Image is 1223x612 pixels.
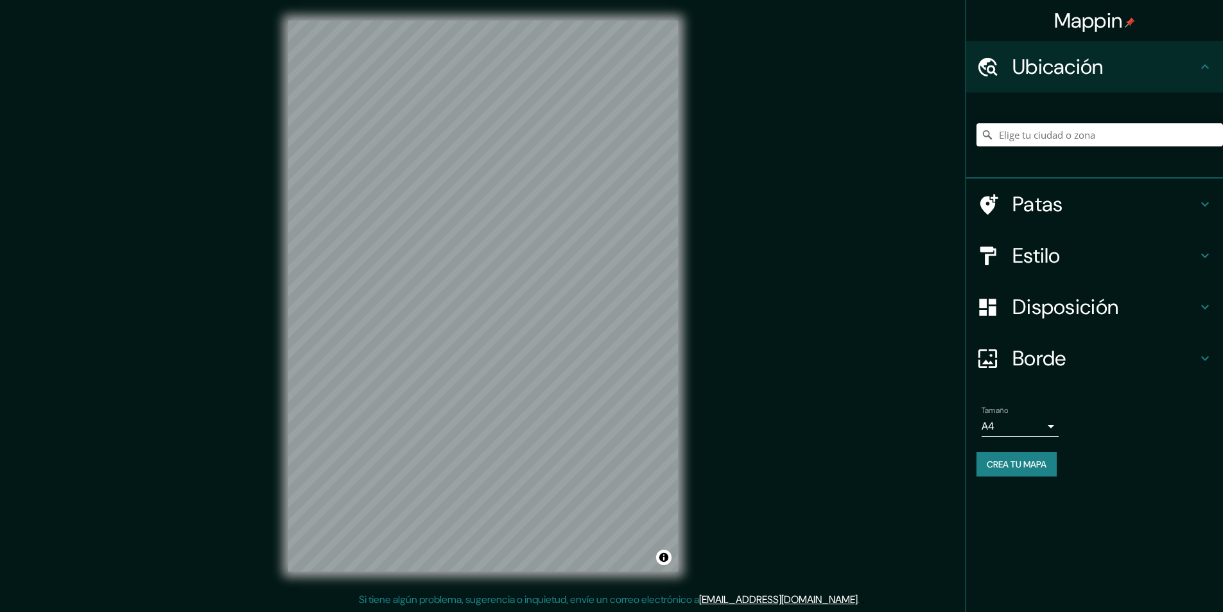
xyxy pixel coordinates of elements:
[858,593,860,606] font: .
[1054,7,1123,34] font: Mappin
[860,592,862,606] font: .
[966,41,1223,92] div: Ubicación
[966,230,1223,281] div: Estilo
[982,419,994,433] font: A4
[1012,53,1104,80] font: Ubicación
[1012,345,1066,372] font: Borde
[966,281,1223,333] div: Disposición
[288,21,678,572] canvas: Mapa
[1012,242,1061,269] font: Estilo
[656,550,672,565] button: Activar o desactivar atribución
[1012,191,1063,218] font: Patas
[359,593,699,606] font: Si tiene algún problema, sugerencia o inquietud, envíe un correo electrónico a
[862,592,864,606] font: .
[976,452,1057,476] button: Crea tu mapa
[1012,293,1118,320] font: Disposición
[699,593,858,606] a: [EMAIL_ADDRESS][DOMAIN_NAME]
[982,416,1059,437] div: A4
[966,179,1223,230] div: Patas
[1125,17,1135,28] img: pin-icon.png
[966,333,1223,384] div: Borde
[987,459,1046,470] font: Crea tu mapa
[982,405,1008,415] font: Tamaño
[976,123,1223,146] input: Elige tu ciudad o zona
